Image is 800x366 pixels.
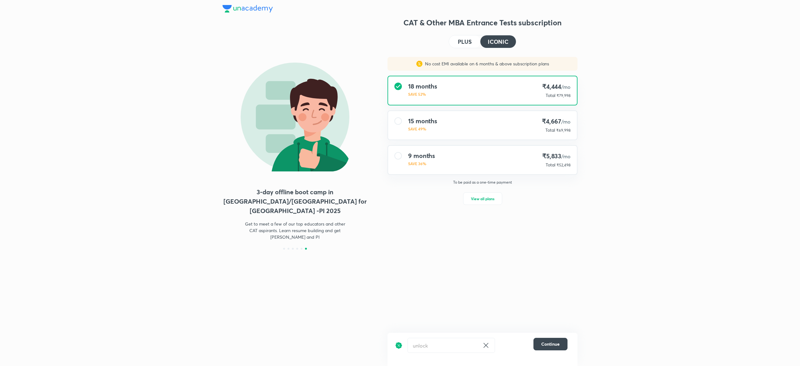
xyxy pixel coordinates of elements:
img: educator_47ed9cb644.svg [222,63,367,171]
button: Continue [533,338,567,350]
span: View all plans [471,196,494,202]
h4: ₹5,833 [542,152,571,160]
p: Total [546,162,555,168]
img: Company Logo [222,5,273,13]
span: ₹52,498 [557,163,571,167]
h4: ₹4,667 [542,117,571,126]
h4: ICONIC [488,39,508,44]
span: /mo [561,84,571,90]
p: Get to meet a few of our top educators and other CAT aspirants. Learn resume building and get [PE... [241,221,349,240]
span: ₹79,998 [557,93,571,98]
img: sales discount [416,61,422,67]
span: Continue [541,341,560,347]
h3: CAT & Other MBA Entrance Tests subscription [387,18,577,28]
h4: ₹4,444 [542,83,571,91]
p: Total [545,127,555,133]
h4: 9 months [408,152,435,160]
p: To be paid as a one-time payment [382,180,582,185]
h4: PLUS [458,39,472,44]
p: SAVE 49% [408,126,437,132]
p: No cost EMI available on 6 months & above subscription plans [422,61,549,67]
button: View all plans [463,192,502,205]
img: discount [395,338,402,353]
h4: 18 months [408,83,437,90]
h4: 3-day offline boot camp in [GEOGRAPHIC_DATA]/[GEOGRAPHIC_DATA] for [GEOGRAPHIC_DATA] -PI 2025 [222,187,367,216]
h4: 15 months [408,117,437,125]
p: Total [546,92,555,99]
button: PLUS [449,35,480,48]
input: Have a referral code? [408,338,480,353]
span: ₹69,998 [556,128,571,133]
span: /mo [561,118,571,125]
p: SAVE 52% [408,91,437,97]
p: SAVE 36% [408,161,435,166]
button: ICONIC [480,35,516,48]
span: /mo [561,153,571,160]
